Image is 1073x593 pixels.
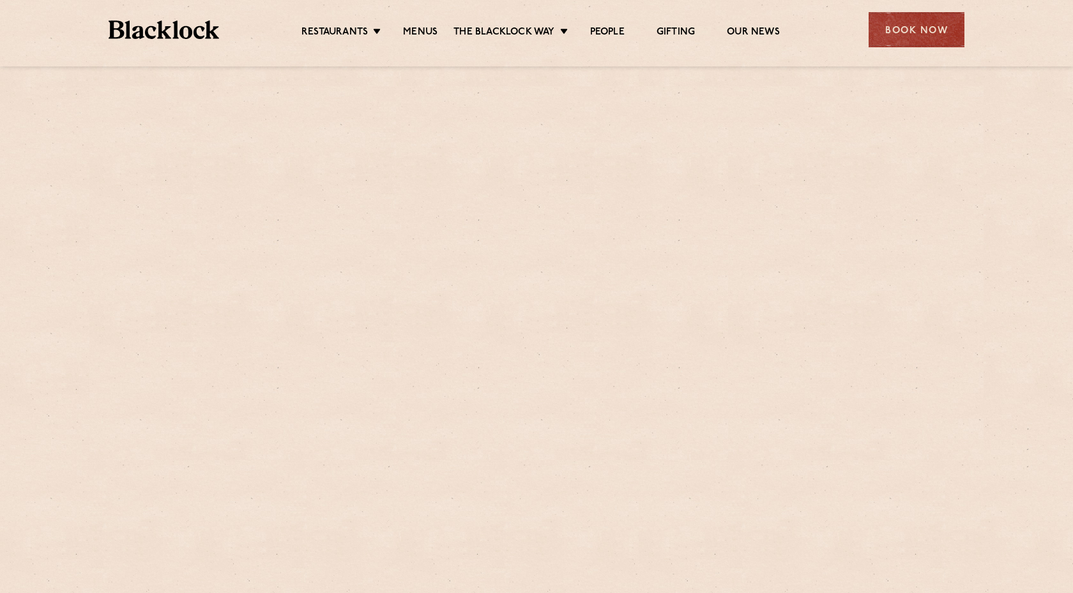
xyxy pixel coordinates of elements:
img: BL_Textured_Logo-footer-cropped.svg [109,20,219,39]
a: Gifting [657,26,695,40]
a: Menus [403,26,438,40]
a: Restaurants [301,26,368,40]
a: People [590,26,625,40]
div: Book Now [869,12,964,47]
a: The Blacklock Way [453,26,554,40]
a: Our News [727,26,780,40]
